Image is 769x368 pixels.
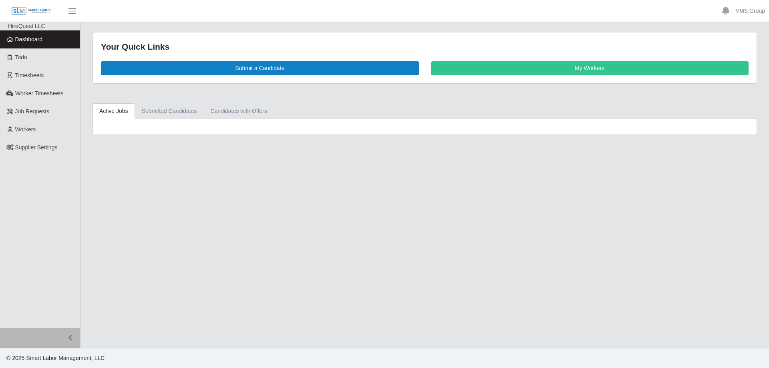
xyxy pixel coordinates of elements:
[15,108,50,115] span: Job Requests
[93,103,135,119] a: Active Jobs
[203,103,274,119] a: Candidates with Offers
[15,54,27,60] span: Todo
[431,61,749,75] a: My Workers
[101,61,419,75] a: Submit a Candidate
[6,355,105,361] span: © 2025 Smart Labor Management, LLC
[15,126,36,133] span: Workers
[11,7,51,16] img: SLM Logo
[15,144,58,151] span: Supplier Settings
[8,23,45,29] span: HireQuest LLC
[15,36,43,42] span: Dashboard
[101,40,749,53] div: Your Quick Links
[135,103,204,119] a: Submitted Candidates
[15,72,44,78] span: Timesheets
[15,90,63,97] span: Worker Timesheets
[736,7,765,15] a: VMS Group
